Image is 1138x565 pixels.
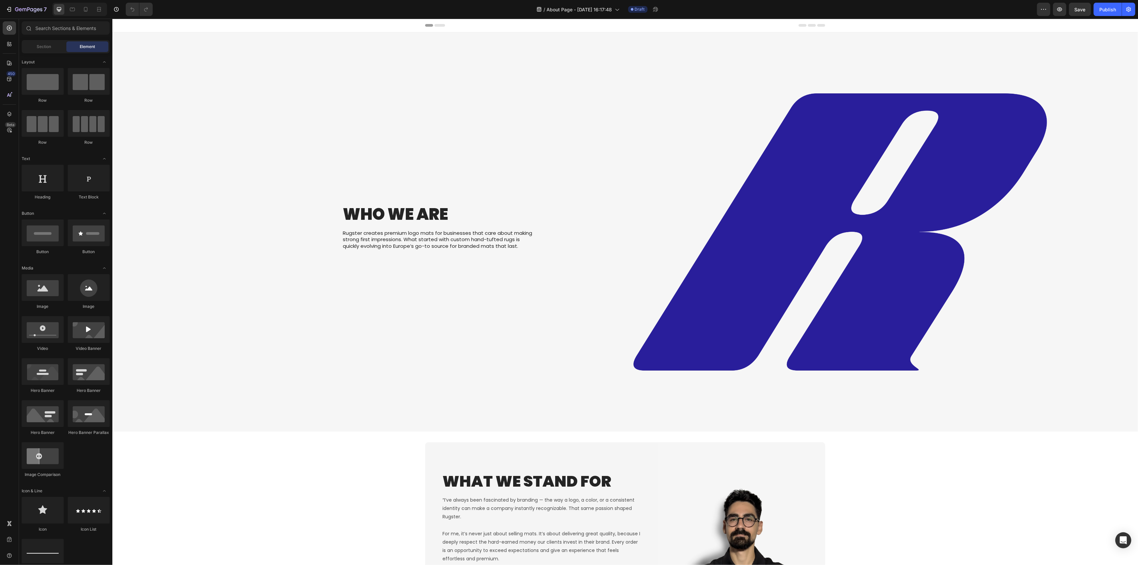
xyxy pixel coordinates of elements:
[22,97,64,103] div: Row
[1094,3,1122,16] button: Publish
[430,14,1026,413] img: gempages_550200365904036941-8439bb29-f80c-45e6-9d65-15f3e954a66d.webp
[22,488,42,494] span: Icon & Line
[68,388,110,394] div: Hero Banner
[230,185,425,207] h2: Who We Are
[22,304,64,310] div: Image
[230,211,424,231] p: Rugster creates premium logo mats for businesses that care about making strong first impressions....
[329,452,529,474] h2: What We Stand For
[68,97,110,103] div: Row
[22,265,33,271] span: Media
[1099,6,1116,13] div: Publish
[68,346,110,352] div: Video Banner
[22,156,30,162] span: Text
[330,477,529,503] p: “I’ve always been fascinated by branding — the way a logo, a color, or a consistent identity can ...
[22,430,64,436] div: Hero Banner
[68,249,110,255] div: Button
[99,486,110,496] span: Toggle open
[80,44,95,50] span: Element
[99,57,110,67] span: Toggle open
[544,6,545,13] span: /
[22,59,35,65] span: Layout
[99,153,110,164] span: Toggle open
[3,3,50,16] button: 7
[22,194,64,200] div: Heading
[68,194,110,200] div: Text Block
[22,210,34,216] span: Button
[547,6,612,13] span: About Page - [DATE] 16:17:48
[68,139,110,145] div: Row
[22,526,64,532] div: Icon
[68,304,110,310] div: Image
[68,526,110,532] div: Icon List
[99,208,110,219] span: Toggle open
[330,511,529,545] p: For me, it’s never just about selling mats. It’s about delivering great quality, because I deeply...
[22,139,64,145] div: Row
[635,6,645,12] span: Draft
[112,19,1138,565] iframe: Design area
[5,122,16,127] div: Beta
[37,44,51,50] span: Section
[1069,3,1091,16] button: Save
[6,71,16,76] div: 450
[99,263,110,273] span: Toggle open
[126,3,153,16] div: Undo/Redo
[22,21,110,35] input: Search Sections & Elements
[22,472,64,478] div: Image Comparison
[22,388,64,394] div: Hero Banner
[68,430,110,436] div: Hero Banner Parallax
[1115,532,1131,548] div: Open Intercom Messenger
[22,249,64,255] div: Button
[22,346,64,352] div: Video
[44,5,47,13] p: 7
[1075,7,1086,12] span: Save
